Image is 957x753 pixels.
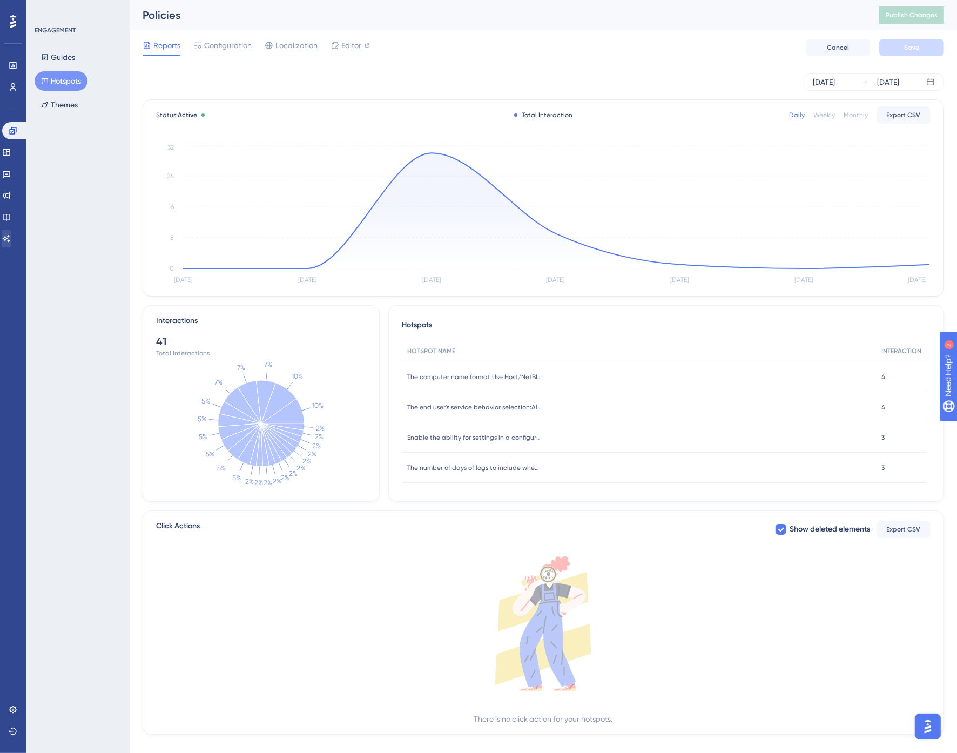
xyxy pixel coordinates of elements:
[514,111,572,119] div: Total Interaction
[25,3,68,16] span: Need Help?
[298,277,316,284] tspan: [DATE]
[887,111,921,119] span: Export CSV
[201,397,210,405] text: 5%
[407,433,542,442] span: Enable the ability for settings in a configuration file to override system settings.
[75,5,78,14] div: 2
[844,111,868,119] div: Monthly
[264,479,272,487] text: 2%
[174,277,192,284] tspan: [DATE]
[806,39,871,56] button: Cancel
[273,477,281,485] text: 2%
[143,8,852,23] div: Policies
[881,463,885,472] span: 3
[881,347,921,355] span: INTERACTION
[315,433,324,441] text: 2%
[904,43,919,52] span: Save
[167,172,174,180] tspan: 24
[474,712,613,725] div: There is no click action for your hotspots.
[308,450,316,458] text: 2%
[178,111,197,119] span: Active
[789,111,805,119] div: Daily
[912,710,944,743] iframe: UserGuiding AI Assistant Launcher
[881,433,885,442] span: 3
[422,277,441,284] tspan: [DATE]
[670,277,689,284] tspan: [DATE]
[35,71,87,91] button: Hotspots
[296,464,305,472] text: 2%
[908,277,926,284] tspan: [DATE]
[881,373,885,381] span: 4
[198,415,206,423] text: 5%
[407,403,542,412] span: The end user's service behavior selection:Always prompt (Default)Always searchDisable
[153,39,180,52] span: Reports
[790,523,870,536] span: Show deleted elements
[312,401,324,409] text: 10%
[35,48,82,67] button: Guides
[794,277,813,284] tspan: [DATE]
[170,265,174,272] tspan: 0
[206,450,214,458] text: 5%
[289,469,298,478] text: 2%
[813,76,835,89] div: [DATE]
[281,474,290,482] text: 2%
[199,433,207,441] text: 5%
[254,479,263,487] text: 2%
[170,234,174,241] tspan: 8
[407,347,455,355] span: HOTSPOT NAME
[316,424,325,432] text: 2%
[407,373,542,381] span: The computer name format.Use Host/NetBIOS nameUse FQDNUse Computer Name
[827,43,850,52] span: Cancel
[879,39,944,56] button: Save
[167,144,174,151] tspan: 32
[302,458,311,466] text: 2%
[275,39,318,52] span: Localization
[237,364,245,372] text: 7%
[813,111,835,119] div: Weekly
[217,464,226,472] text: 5%
[879,6,944,24] button: Publish Changes
[35,26,76,35] div: ENGAGEMENT
[204,39,252,52] span: Configuration
[214,378,223,386] text: 7%
[156,334,366,349] div: 41
[407,463,542,472] span: The number of days of logs to include when using the Gather Data function.When performing a Gathe...
[881,403,885,412] span: 4
[156,520,200,539] span: Click Actions
[877,76,899,89] div: [DATE]
[341,39,361,52] span: Editor
[232,474,241,482] text: 5%
[402,319,432,332] span: Hotspots
[877,106,931,124] button: Export CSV
[877,521,931,538] button: Export CSV
[547,277,565,284] tspan: [DATE]
[156,314,198,327] div: Interactions
[156,111,197,119] span: Status:
[292,372,303,380] text: 10%
[312,442,321,450] text: 2%
[887,525,921,534] span: Export CSV
[169,203,174,211] tspan: 16
[246,478,254,486] text: 2%
[35,95,84,115] button: Themes
[886,11,938,19] span: Publish Changes
[264,360,272,368] text: 7%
